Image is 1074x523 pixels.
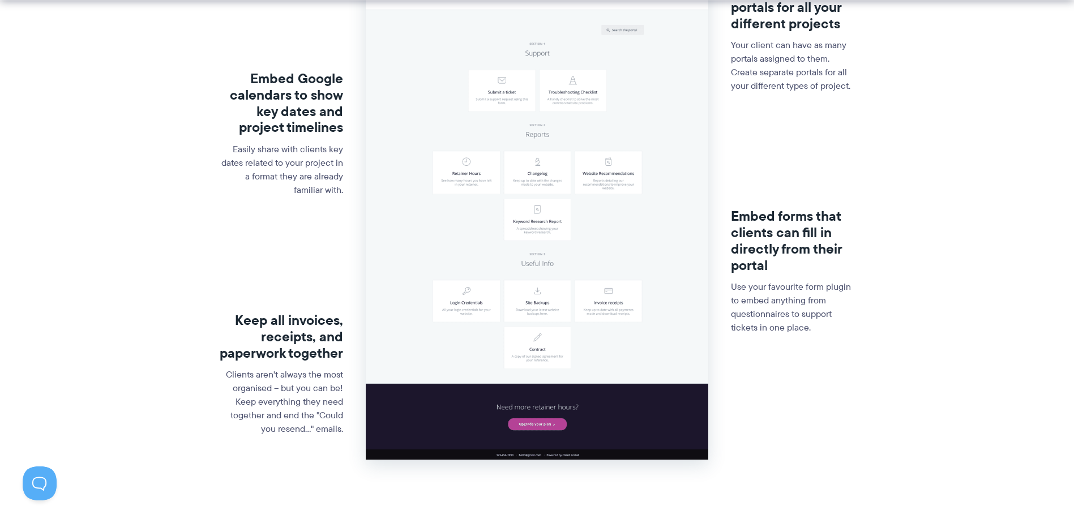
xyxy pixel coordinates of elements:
[219,312,343,361] h3: Keep all invoices, receipts, and paperwork together
[731,38,855,93] p: Your client can have as many portals assigned to them. Create separate portals for all your diffe...
[219,368,343,436] p: Clients aren't always the most organised – but you can be! Keep everything they need together and...
[219,71,343,136] h3: Embed Google calendars to show key dates and project timelines
[23,466,57,500] iframe: Toggle Customer Support
[731,208,855,273] h3: Embed forms that clients can fill in directly from their portal
[219,143,343,197] p: Easily share with clients key dates related to your project in a format they are already familiar...
[731,280,855,335] p: Use your favourite form plugin to embed anything from questionnaires to support tickets in one pl...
